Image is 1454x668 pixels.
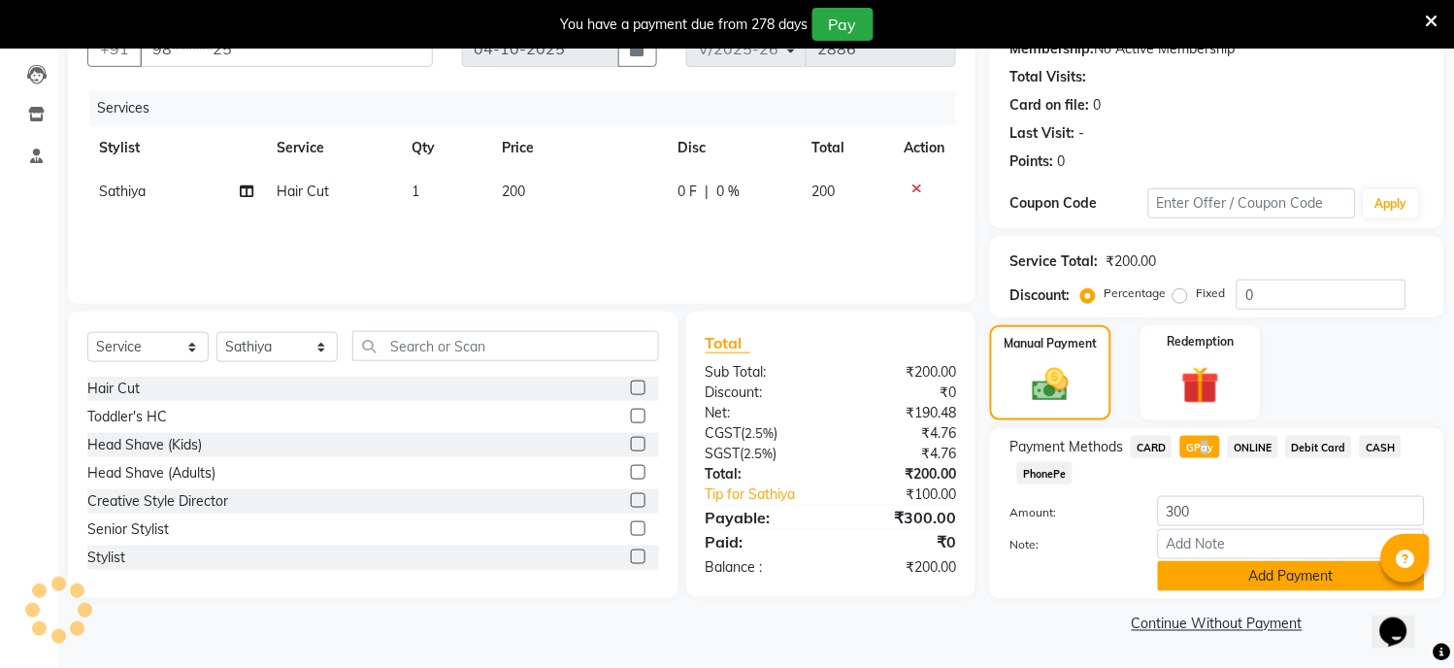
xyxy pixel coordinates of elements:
div: Hair Cut [87,379,140,399]
div: No Active Membership [1009,39,1425,59]
input: Add Note [1158,529,1425,559]
div: ₹190.48 [831,403,971,423]
a: Continue Without Payment [994,615,1440,635]
span: Debit Card [1286,436,1353,458]
button: Add Payment [1158,561,1425,591]
div: Head Shave (Kids) [87,435,202,455]
label: Amount: [995,504,1143,521]
span: CARD [1131,436,1173,458]
div: Payable: [691,506,831,529]
div: Net: [691,403,831,423]
label: Manual Payment [1005,335,1098,352]
button: Apply [1364,189,1419,218]
div: ₹4.76 [831,444,971,464]
img: _cash.svg [1021,364,1079,406]
span: 200 [812,183,836,200]
div: ₹100.00 [854,484,971,505]
input: Search or Scan [352,331,659,361]
div: Total: [691,464,831,484]
div: You have a payment due from 278 days [561,15,809,35]
div: Stylist [87,548,125,568]
span: 2.5% [745,425,775,441]
label: Percentage [1104,284,1166,302]
span: Total [706,333,750,353]
div: ₹0 [831,383,971,403]
label: Note: [995,536,1143,553]
span: GPay [1180,436,1220,458]
div: - [1078,123,1084,144]
span: 0 F [677,182,697,202]
div: Senior Stylist [87,519,169,540]
input: Search by Name/Mobile/Email/Code [140,30,433,67]
div: ₹200.00 [831,362,971,383]
div: ₹200.00 [1106,251,1156,272]
th: Qty [401,126,491,170]
div: ( ) [691,444,831,464]
div: Discount: [1009,285,1070,306]
div: ₹4.76 [831,423,971,444]
div: ₹300.00 [831,506,971,529]
span: | [705,182,709,202]
span: Payment Methods [1009,437,1123,457]
div: Sub Total: [691,362,831,383]
span: PhonePe [1017,462,1073,484]
span: 2.5% [744,446,774,461]
div: Coupon Code [1009,193,1148,214]
div: Service Total: [1009,251,1098,272]
div: Paid: [691,530,831,553]
span: 0 % [716,182,740,202]
th: Price [491,126,667,170]
div: Discount: [691,383,831,403]
div: Services [89,90,971,126]
div: Card on file: [1009,95,1089,116]
span: 200 [503,183,526,200]
img: _gift.svg [1170,362,1231,409]
div: ₹200.00 [831,557,971,578]
div: 0 [1057,151,1065,172]
th: Stylist [87,126,265,170]
span: SGST [706,445,741,462]
label: Fixed [1196,284,1225,302]
div: 0 [1093,95,1101,116]
div: Last Visit: [1009,123,1074,144]
span: CGST [706,424,742,442]
span: CASH [1360,436,1402,458]
span: Sathiya [99,183,146,200]
div: Toddler's HC [87,407,167,427]
th: Service [265,126,401,170]
div: Points: [1009,151,1053,172]
div: Head Shave (Adults) [87,463,215,484]
input: Amount [1158,496,1425,526]
button: Pay [812,8,874,41]
div: Membership: [1009,39,1094,59]
span: ONLINE [1228,436,1278,458]
div: Creative Style Director [87,491,228,512]
button: +91 [87,30,142,67]
span: 1 [413,183,420,200]
div: Balance : [691,557,831,578]
a: Tip for Sathiya [691,484,854,505]
iframe: chat widget [1372,590,1435,649]
div: ₹0 [831,530,971,553]
label: Redemption [1167,333,1234,351]
div: ₹200.00 [831,464,971,484]
span: Hair Cut [277,183,329,200]
th: Disc [666,126,800,170]
th: Total [801,126,892,170]
th: Action [892,126,956,170]
div: ( ) [691,423,831,444]
input: Enter Offer / Coupon Code [1148,188,1356,218]
div: Total Visits: [1009,67,1086,87]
